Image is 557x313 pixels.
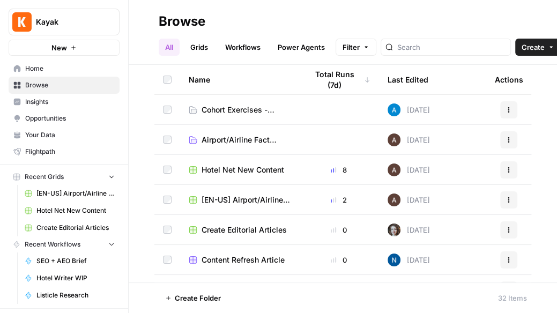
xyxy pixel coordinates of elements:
span: Home [25,64,115,73]
span: Hotel Net New Content [36,206,115,215]
span: Listicle Research [36,290,115,300]
span: Recent Grids [25,172,64,182]
img: wtbmvrjo3qvncyiyitl6zoukl9gz [388,193,400,206]
span: Create [522,42,545,53]
a: Listicle Research [20,287,120,304]
span: Browse [25,80,115,90]
button: Create Folder [159,289,227,307]
a: Create Editorial Articles [20,219,120,236]
button: Recent Grids [9,169,120,185]
div: 32 Items [498,293,527,303]
span: New [51,42,67,53]
a: [EN-US] Airport/Airline Content Refresh [189,195,290,205]
div: [DATE] [388,254,430,266]
span: Recent Workflows [25,240,80,249]
a: Browse [9,77,120,94]
button: New [9,40,120,56]
span: Content Refresh Article [202,255,285,265]
span: Create Folder [175,293,221,303]
a: Content Refresh Article [189,255,290,265]
img: n7pe0zs00y391qjouxmgrq5783et [388,254,400,266]
img: Kayak Logo [12,12,32,32]
div: [DATE] [388,163,430,176]
a: Flightpath [9,143,120,160]
button: Recent Workflows [9,236,120,252]
a: Home [9,60,120,77]
div: Actions [495,65,523,94]
a: Grids [184,39,214,56]
img: o3cqybgnmipr355j8nz4zpq1mc6x [388,103,400,116]
span: SEO + AEO Brief [36,256,115,266]
span: Insights [25,97,115,107]
span: Hotel Writer WIP [36,273,115,283]
div: Browse [159,13,205,30]
span: Filter [343,42,360,53]
a: Create Editorial Articles [189,225,290,235]
span: Create Editorial Articles [202,225,287,235]
img: rz7p8tmnmqi1pt4pno23fskyt2v8 [388,223,400,236]
span: Kayak [36,17,101,27]
div: [DATE] [388,133,430,146]
a: Airport/Airline Fact Update [189,135,290,145]
button: Filter [336,39,376,56]
span: Flightpath [25,147,115,156]
div: [DATE] [388,193,430,206]
a: Hotel Net New Content [20,202,120,219]
div: Total Runs (7d) [307,65,370,94]
a: Workflows [219,39,267,56]
span: Cohort Exercises - Session 1 [202,105,290,115]
a: Hotel Net New Content [189,165,290,175]
span: Opportunities [25,114,115,123]
a: All [159,39,180,56]
a: SEO + AEO Brief [20,252,120,270]
div: [DATE] [388,223,430,236]
span: [EN-US] Airport/Airline Content Refresh [36,189,115,198]
div: Last Edited [388,65,428,94]
span: Hotel Net New Content [202,165,284,175]
span: Create Editorial Articles [36,223,115,233]
img: wtbmvrjo3qvncyiyitl6zoukl9gz [388,163,400,176]
span: Your Data [25,130,115,140]
button: Workspace: Kayak [9,9,120,35]
input: Search [397,42,506,53]
a: Power Agents [271,39,331,56]
div: Name [189,65,290,94]
div: 8 [307,165,370,175]
a: Insights [9,93,120,110]
span: [EN-US] Airport/Airline Content Refresh [202,195,290,205]
a: Your Data [9,126,120,144]
div: 2 [307,195,370,205]
div: 0 [307,255,370,265]
a: Cohort Exercises - Session 1 [189,105,290,115]
a: Hotel Writer WIP [20,270,120,287]
img: wtbmvrjo3qvncyiyitl6zoukl9gz [388,133,400,146]
a: Opportunities [9,110,120,127]
span: Airport/Airline Fact Update [202,135,290,145]
a: [EN-US] Airport/Airline Content Refresh [20,185,120,202]
div: [DATE] [388,103,430,116]
div: 0 [307,225,370,235]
